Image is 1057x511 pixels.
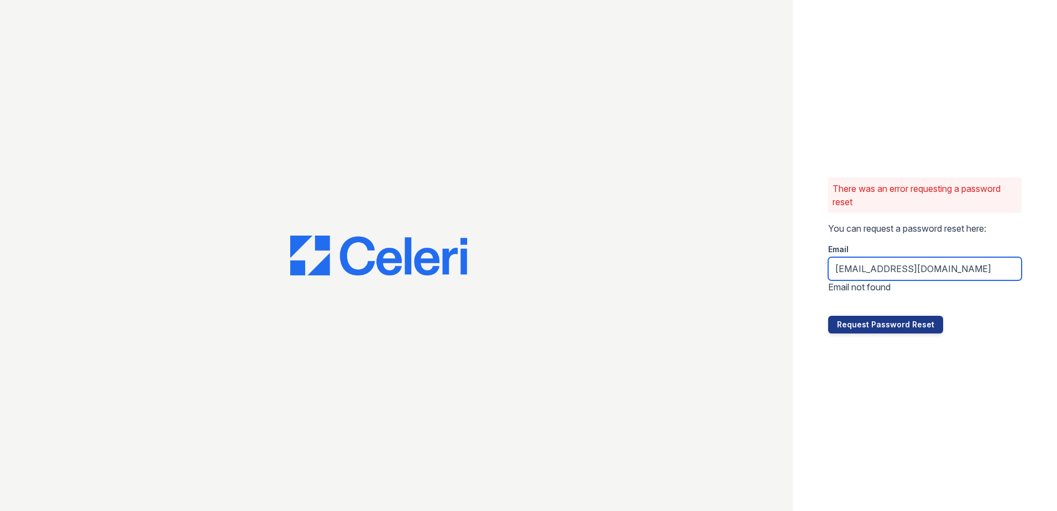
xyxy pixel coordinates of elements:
button: Request Password Reset [828,316,943,333]
span: Email not found [828,281,891,293]
img: CE_Logo_Blue-a8612792a0a2168367f1c8372b55b34899dd931a85d93a1a3d3e32e68fde9ad4.png [290,236,467,275]
p: You can request a password reset here: [828,222,1022,235]
label: Email [828,244,849,255]
p: There was an error requesting a password reset [833,182,1017,208]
